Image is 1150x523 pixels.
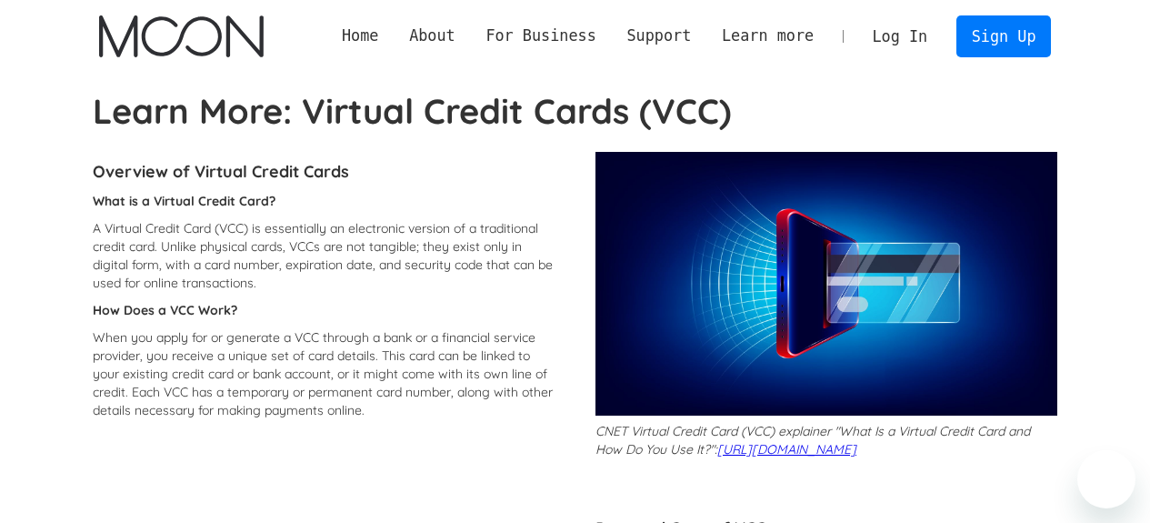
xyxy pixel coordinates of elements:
p: When you apply for or generate a VCC through a bank or a financial service provider, you receive ... [93,328,555,419]
strong: What is a Virtual Credit Card? [93,193,275,209]
p: CNET Virtual Credit Card (VCC) explainer "What Is a Virtual Credit Card and How Do You Use It?": [595,422,1057,458]
a: Sign Up [956,15,1051,56]
strong: How Does a VCC Work? [93,302,237,318]
div: Support [626,25,691,47]
a: [URL][DOMAIN_NAME] [717,441,856,458]
p: A Virtual Credit Card (VCC) is essentially an electronic version of a traditional credit card. Un... [93,219,555,292]
div: For Business [471,25,612,47]
a: home [99,15,264,57]
strong: Learn More: Virtual Credit Cards (VCC) [93,89,732,133]
a: Log In [857,16,943,56]
div: About [394,25,470,47]
a: Home [326,25,394,47]
div: Learn more [722,25,814,47]
div: Support [612,25,706,47]
div: For Business [485,25,595,47]
img: Moon Logo [99,15,264,57]
h4: Overview of Virtual Credit Cards [93,161,555,183]
iframe: Button to launch messaging window [1077,450,1135,508]
div: Learn more [706,25,829,47]
div: About [409,25,455,47]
